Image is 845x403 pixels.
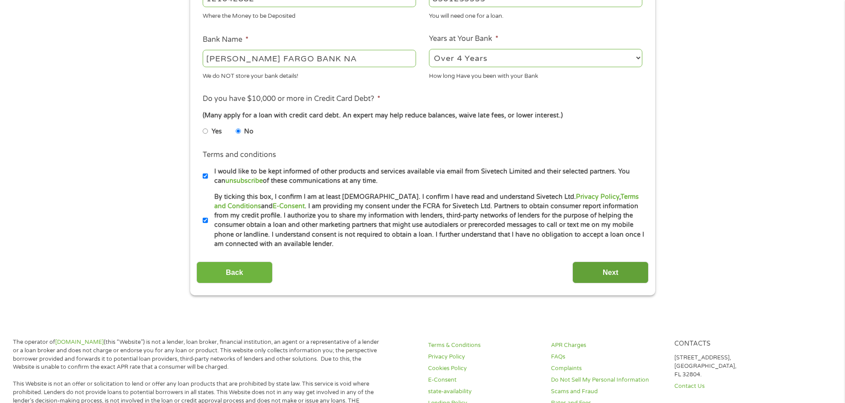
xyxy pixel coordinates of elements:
label: I would like to be kept informed of other products and services available via email from Sivetech... [208,167,645,186]
a: APR Charges [551,341,663,350]
label: No [244,127,253,137]
a: Do Not Sell My Personal Information [551,376,663,384]
a: Scams and Fraud [551,387,663,396]
div: You will need one for a loan. [429,9,642,21]
a: unsubscribe [225,177,263,185]
label: Years at Your Bank [429,34,498,44]
label: By ticking this box, I confirm I am at least [DEMOGRAPHIC_DATA]. I confirm I have read and unders... [208,192,645,249]
label: Bank Name [203,35,249,44]
h4: Contacts [674,340,787,348]
input: Back [196,262,273,283]
p: [STREET_ADDRESS], [GEOGRAPHIC_DATA], FL 32804. [674,354,787,379]
div: How long Have you been with your Bank [429,69,642,81]
a: Terms & Conditions [428,341,540,350]
a: Complaints [551,364,663,373]
label: Yes [212,127,222,137]
div: (Many apply for a loan with credit card debt. An expert may help reduce balances, waive late fees... [203,111,642,121]
input: Next [572,262,649,283]
a: Contact Us [674,382,787,391]
p: The operator of (this “Website”) is not a lender, loan broker, financial institution, an agent or... [13,338,383,372]
div: Where the Money to be Deposited [203,9,416,21]
a: [DOMAIN_NAME] [55,339,104,346]
a: Privacy Policy [576,193,619,201]
a: FAQs [551,353,663,361]
a: E-Consent [428,376,540,384]
a: Terms and Conditions [214,193,639,210]
div: We do NOT store your bank details! [203,69,416,81]
a: state-availability [428,387,540,396]
a: E-Consent [273,202,305,210]
a: Cookies Policy [428,364,540,373]
a: Privacy Policy [428,353,540,361]
label: Terms and conditions [203,150,276,160]
label: Do you have $10,000 or more in Credit Card Debt? [203,94,380,104]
